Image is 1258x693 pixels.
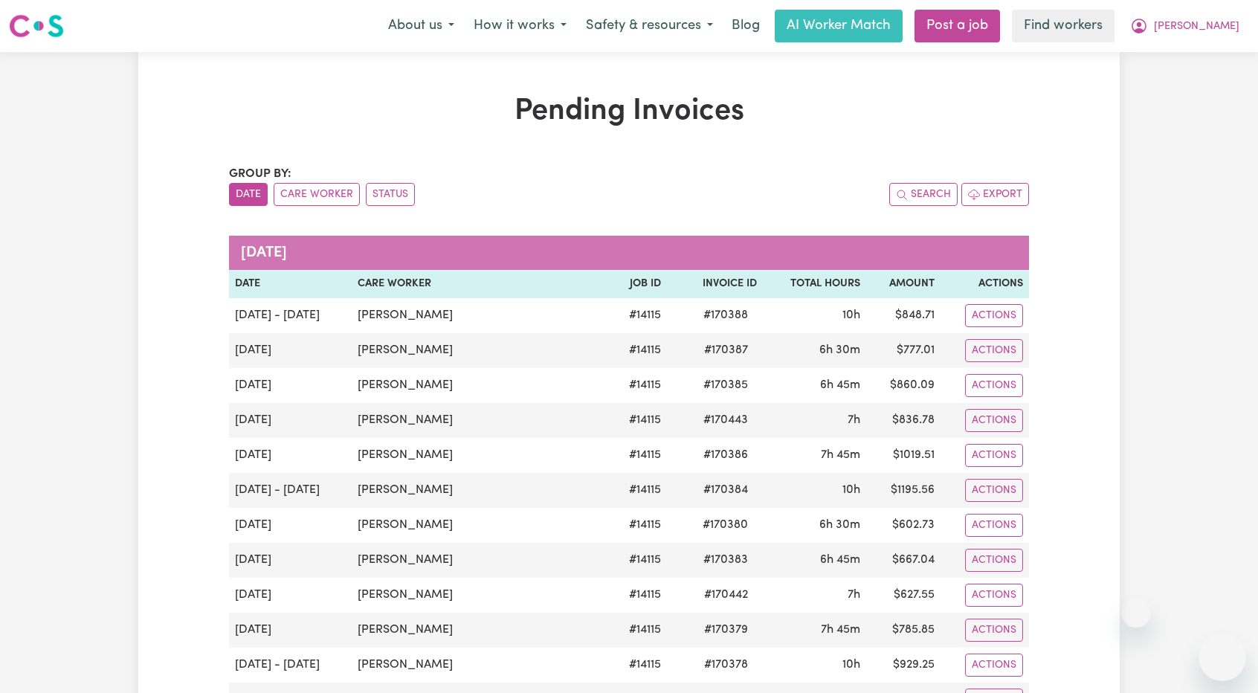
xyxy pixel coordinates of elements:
td: [DATE] - [DATE] [229,298,352,333]
span: 6 hours 45 minutes [820,379,860,391]
span: 7 hours 45 minutes [821,624,860,636]
a: Post a job [915,10,1000,42]
td: # 14115 [611,368,667,403]
iframe: Close message [1121,598,1151,628]
td: $ 848.71 [866,298,941,333]
button: Actions [965,619,1023,642]
th: Invoice ID [667,270,763,298]
td: [PERSON_NAME] [352,508,611,543]
th: Actions [941,270,1029,298]
td: [DATE] [229,403,352,438]
button: Actions [965,374,1023,397]
th: Total Hours [763,270,866,298]
th: Job ID [611,270,667,298]
td: [PERSON_NAME] [352,298,611,333]
span: # 170379 [695,621,757,639]
td: [DATE] [229,508,352,543]
td: [DATE] - [DATE] [229,648,352,683]
span: # 170386 [694,446,757,464]
th: Amount [866,270,941,298]
td: # 14115 [611,543,667,578]
td: $ 785.85 [866,613,941,648]
button: How it works [464,10,576,42]
span: 6 hours 45 minutes [820,554,860,566]
span: 10 hours [842,309,860,321]
td: # 14115 [611,578,667,613]
td: [DATE] [229,438,352,473]
span: [PERSON_NAME] [1154,19,1239,35]
span: Group by: [229,168,291,180]
button: sort invoices by care worker [274,183,360,206]
td: # 14115 [611,333,667,368]
button: Actions [965,409,1023,432]
span: # 170442 [695,586,757,604]
td: [PERSON_NAME] [352,543,611,578]
td: [PERSON_NAME] [352,368,611,403]
td: $ 627.55 [866,578,941,613]
button: Actions [965,654,1023,677]
td: # 14115 [611,613,667,648]
td: # 14115 [611,508,667,543]
a: AI Worker Match [775,10,903,42]
td: # 14115 [611,648,667,683]
td: # 14115 [611,438,667,473]
button: Actions [965,304,1023,327]
td: [DATE] [229,333,352,368]
a: Blog [723,10,769,42]
button: Export [961,183,1029,206]
span: 10 hours [842,484,860,496]
td: # 14115 [611,473,667,508]
span: 7 hours 45 minutes [821,449,860,461]
span: # 170378 [695,656,757,674]
button: Actions [965,339,1023,362]
td: [DATE] [229,368,352,403]
span: # 170385 [694,376,757,394]
td: $ 1019.51 [866,438,941,473]
td: [DATE] [229,543,352,578]
button: sort invoices by paid status [366,183,415,206]
td: $ 860.09 [866,368,941,403]
span: # 170384 [694,481,757,499]
td: [PERSON_NAME] [352,403,611,438]
td: [PERSON_NAME] [352,438,611,473]
td: $ 929.25 [866,648,941,683]
button: Actions [965,584,1023,607]
td: $ 602.73 [866,508,941,543]
td: [PERSON_NAME] [352,333,611,368]
button: Safety & resources [576,10,723,42]
span: # 170383 [694,551,757,569]
h1: Pending Invoices [229,94,1029,129]
a: Find workers [1012,10,1115,42]
iframe: Button to launch messaging window [1199,634,1246,681]
span: 6 hours 30 minutes [819,519,860,531]
button: Actions [965,514,1023,537]
button: About us [378,10,464,42]
td: [DATE] [229,613,352,648]
td: [PERSON_NAME] [352,578,611,613]
td: # 14115 [611,403,667,438]
button: My Account [1120,10,1249,42]
a: Careseekers logo [9,9,64,43]
button: Actions [965,444,1023,467]
td: # 14115 [611,298,667,333]
caption: [DATE] [229,236,1029,270]
span: 6 hours 30 minutes [819,344,860,356]
td: [PERSON_NAME] [352,473,611,508]
button: Search [889,183,958,206]
td: [DATE] [229,578,352,613]
span: # 170443 [694,411,757,429]
span: 7 hours [848,589,860,601]
td: $ 667.04 [866,543,941,578]
button: sort invoices by date [229,183,268,206]
td: [PERSON_NAME] [352,648,611,683]
td: [PERSON_NAME] [352,613,611,648]
button: Actions [965,549,1023,572]
button: Actions [965,479,1023,502]
span: 7 hours [848,414,860,426]
th: Date [229,270,352,298]
th: Care Worker [352,270,611,298]
span: # 170388 [694,306,757,324]
td: [DATE] - [DATE] [229,473,352,508]
span: # 170387 [695,341,757,359]
td: $ 1195.56 [866,473,941,508]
